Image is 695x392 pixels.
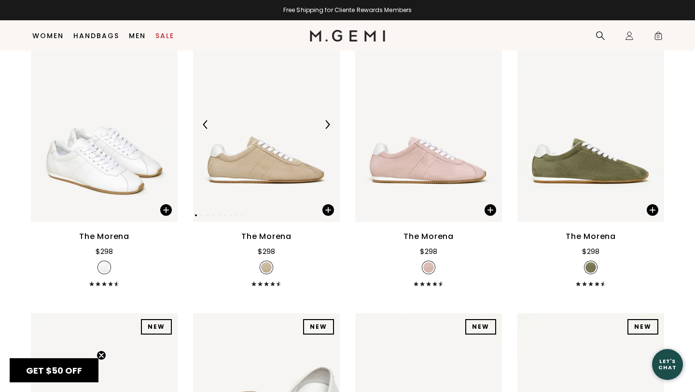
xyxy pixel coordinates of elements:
[517,27,664,286] a: The Morena$298
[79,231,129,242] div: The Morena
[193,27,340,286] a: Previous ArrowNext ArrowThe Morena$298
[420,246,437,257] div: $298
[258,246,275,257] div: $298
[653,33,663,42] span: 0
[585,262,596,273] img: v_7385130074171_SWATCH_50x.jpg
[261,262,272,273] img: v_7385129943099_SWATCH_50x.jpg
[323,120,332,129] img: Next Arrow
[566,231,616,242] div: The Morena
[465,319,496,335] div: NEW
[96,246,113,257] div: $298
[97,350,106,360] button: Close teaser
[303,319,334,335] div: NEW
[201,120,210,129] img: Previous Arrow
[310,30,386,42] img: M.Gemi
[582,246,599,257] div: $298
[99,262,110,273] img: v_7385129910331_SWATCH_50x.jpg
[31,27,178,286] a: The Morena$298
[73,32,119,40] a: Handbags
[32,32,64,40] a: Women
[26,364,82,377] span: GET $50 OFF
[355,27,502,286] a: The Morena$298
[141,319,172,335] div: NEW
[423,262,434,273] img: v_7385130008635_SWATCH_50x.jpg
[10,358,98,382] div: GET $50 OFFClose teaser
[155,32,174,40] a: Sale
[652,358,683,370] div: Let's Chat
[627,319,658,335] div: NEW
[403,231,454,242] div: The Morena
[129,32,146,40] a: Men
[241,231,292,242] div: The Morena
